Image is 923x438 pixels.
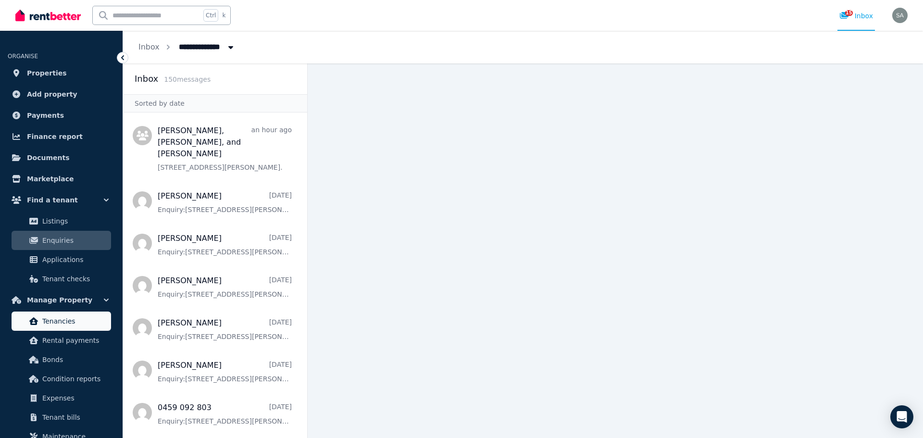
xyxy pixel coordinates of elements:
[158,125,292,172] a: [PERSON_NAME], [PERSON_NAME], and [PERSON_NAME]an hour ago[STREET_ADDRESS][PERSON_NAME].
[158,360,292,384] a: [PERSON_NAME][DATE]Enquiry:[STREET_ADDRESS][PERSON_NAME].
[12,331,111,350] a: Rental payments
[839,11,873,21] div: Inbox
[12,350,111,369] a: Bonds
[892,8,908,23] img: savim83@gmail.com
[42,335,107,346] span: Rental payments
[42,215,107,227] span: Listings
[42,354,107,365] span: Bonds
[890,405,913,428] div: Open Intercom Messenger
[42,392,107,404] span: Expenses
[203,9,218,22] span: Ctrl
[222,12,225,19] span: k
[42,254,107,265] span: Applications
[8,127,115,146] a: Finance report
[12,231,111,250] a: Enquiries
[158,402,292,426] a: 0459 092 803[DATE]Enquiry:[STREET_ADDRESS][PERSON_NAME].
[123,113,307,438] nav: Message list
[135,72,158,86] h2: Inbox
[27,110,64,121] span: Payments
[12,408,111,427] a: Tenant bills
[42,373,107,385] span: Condition reports
[27,88,77,100] span: Add property
[12,269,111,288] a: Tenant checks
[27,131,83,142] span: Finance report
[8,53,38,60] span: ORGANISE
[8,85,115,104] a: Add property
[8,106,115,125] a: Payments
[845,10,853,16] span: 15
[42,235,107,246] span: Enquiries
[158,275,292,299] a: [PERSON_NAME][DATE]Enquiry:[STREET_ADDRESS][PERSON_NAME].
[8,290,115,310] button: Manage Property
[27,67,67,79] span: Properties
[12,388,111,408] a: Expenses
[42,273,107,285] span: Tenant checks
[27,194,78,206] span: Find a tenant
[138,42,160,51] a: Inbox
[123,94,307,113] div: Sorted by date
[8,190,115,210] button: Find a tenant
[164,75,211,83] span: 150 message s
[27,294,92,306] span: Manage Property
[8,169,115,188] a: Marketplace
[123,31,251,63] nav: Breadcrumb
[12,250,111,269] a: Applications
[42,315,107,327] span: Tenancies
[158,233,292,257] a: [PERSON_NAME][DATE]Enquiry:[STREET_ADDRESS][PERSON_NAME].
[12,212,111,231] a: Listings
[12,312,111,331] a: Tenancies
[158,317,292,341] a: [PERSON_NAME][DATE]Enquiry:[STREET_ADDRESS][PERSON_NAME].
[15,8,81,23] img: RentBetter
[27,152,70,163] span: Documents
[8,63,115,83] a: Properties
[27,173,74,185] span: Marketplace
[12,369,111,388] a: Condition reports
[8,148,115,167] a: Documents
[158,190,292,214] a: [PERSON_NAME][DATE]Enquiry:[STREET_ADDRESS][PERSON_NAME].
[42,412,107,423] span: Tenant bills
